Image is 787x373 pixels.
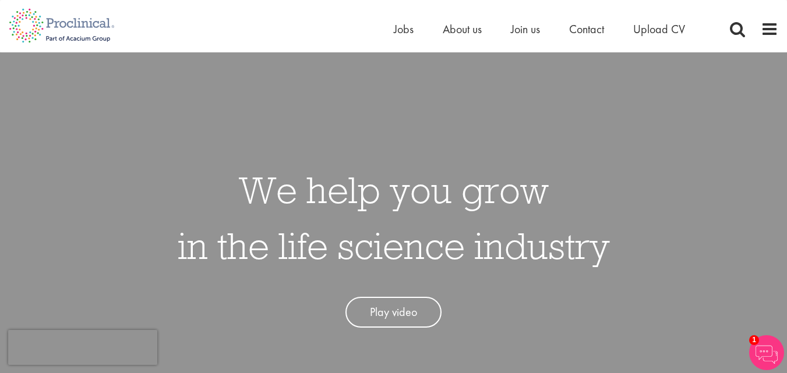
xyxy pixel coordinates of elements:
[443,22,482,37] a: About us
[178,162,610,273] h1: We help you grow in the life science industry
[345,297,442,328] a: Play video
[749,335,784,370] img: Chatbot
[749,335,759,345] span: 1
[569,22,604,37] a: Contact
[511,22,540,37] a: Join us
[394,22,414,37] a: Jobs
[633,22,685,37] a: Upload CV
